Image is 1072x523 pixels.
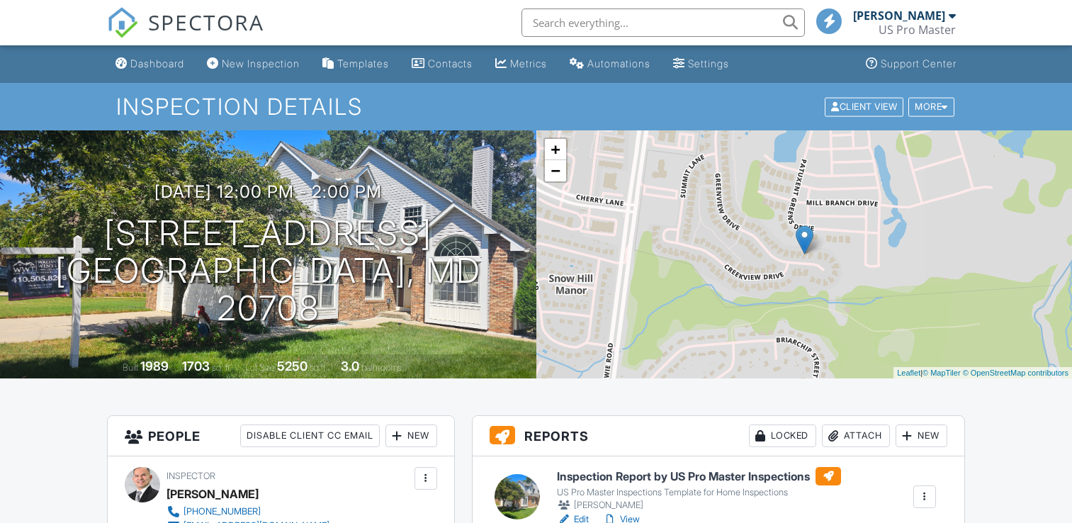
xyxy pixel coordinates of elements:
[107,19,264,49] a: SPECTORA
[893,367,1072,379] div: |
[107,7,138,38] img: The Best Home Inspection Software - Spectora
[923,369,961,377] a: © MapTiler
[140,359,169,373] div: 1989
[908,97,954,116] div: More
[545,139,566,160] a: Zoom in
[108,416,453,456] h3: People
[123,362,138,373] span: Built
[881,57,957,69] div: Support Center
[385,424,437,447] div: New
[490,51,553,77] a: Metrics
[182,359,210,373] div: 1703
[130,57,184,69] div: Dashboard
[822,424,890,447] div: Attach
[116,94,956,119] h1: Inspection Details
[860,51,962,77] a: Support Center
[667,51,735,77] a: Settings
[167,471,215,481] span: Inspector
[825,97,903,116] div: Client View
[341,359,359,373] div: 3.0
[749,424,816,447] div: Locked
[557,467,841,512] a: Inspection Report by US Pro Master Inspections US Pro Master Inspections Template for Home Inspec...
[557,498,841,512] div: [PERSON_NAME]
[167,483,259,505] div: [PERSON_NAME]
[557,467,841,485] h6: Inspection Report by US Pro Master Inspections
[337,57,389,69] div: Templates
[510,57,547,69] div: Metrics
[896,424,947,447] div: New
[853,9,945,23] div: [PERSON_NAME]
[201,51,305,77] a: New Inspection
[148,7,264,37] span: SPECTORA
[823,101,907,111] a: Client View
[897,369,920,377] a: Leaflet
[212,362,232,373] span: sq. ft.
[277,359,308,373] div: 5250
[245,362,275,373] span: Lot Size
[564,51,656,77] a: Automations (Basic)
[184,506,261,517] div: [PHONE_NUMBER]
[428,57,473,69] div: Contacts
[317,51,395,77] a: Templates
[557,487,841,498] div: US Pro Master Inspections Template for Home Inspections
[688,57,729,69] div: Settings
[154,182,382,201] h3: [DATE] 12:00 pm - 2:00 pm
[167,505,329,519] a: [PHONE_NUMBER]
[587,57,650,69] div: Automations
[222,57,300,69] div: New Inspection
[521,9,805,37] input: Search everything...
[473,416,964,456] h3: Reports
[406,51,478,77] a: Contacts
[361,362,402,373] span: bathrooms
[879,23,956,37] div: US Pro Master
[110,51,190,77] a: Dashboard
[240,424,380,447] div: Disable Client CC Email
[963,369,1068,377] a: © OpenStreetMap contributors
[310,362,327,373] span: sq.ft.
[545,160,566,181] a: Zoom out
[23,215,514,327] h1: [STREET_ADDRESS] [GEOGRAPHIC_DATA], MD 20708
